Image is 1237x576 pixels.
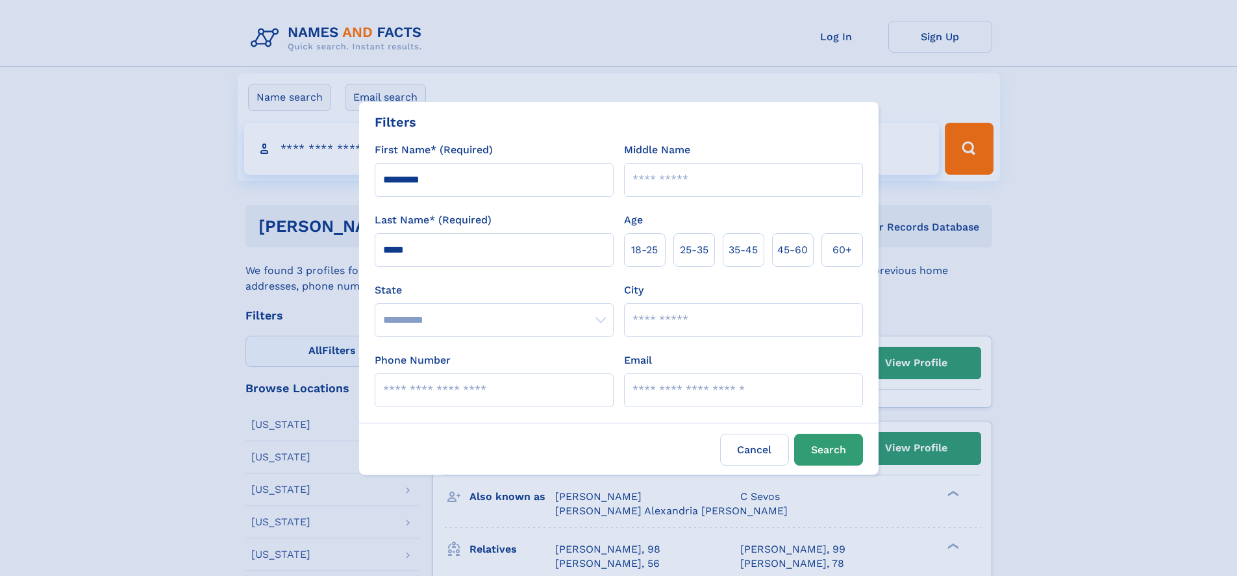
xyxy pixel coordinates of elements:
[375,142,493,158] label: First Name* (Required)
[729,242,758,258] span: 35‑45
[375,112,416,132] div: Filters
[777,242,808,258] span: 45‑60
[624,282,643,298] label: City
[680,242,708,258] span: 25‑35
[832,242,852,258] span: 60+
[624,142,690,158] label: Middle Name
[375,212,492,228] label: Last Name* (Required)
[624,353,652,368] label: Email
[375,282,614,298] label: State
[631,242,658,258] span: 18‑25
[720,434,789,466] label: Cancel
[794,434,863,466] button: Search
[375,353,451,368] label: Phone Number
[624,212,643,228] label: Age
